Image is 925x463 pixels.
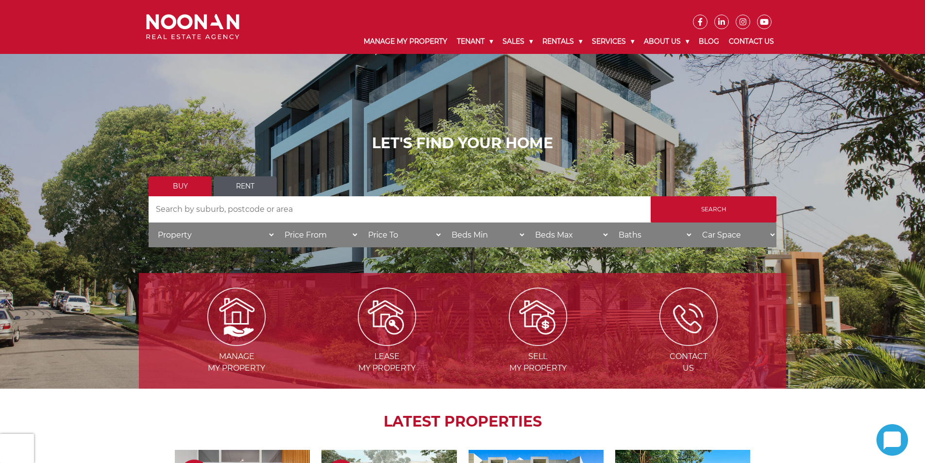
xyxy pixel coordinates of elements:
[313,351,461,374] span: Lease my Property
[498,29,538,54] a: Sales
[587,29,639,54] a: Services
[162,311,311,373] a: Managemy Property
[538,29,587,54] a: Rentals
[464,311,612,373] a: Sellmy Property
[359,29,452,54] a: Manage My Property
[214,176,277,196] a: Rent
[149,135,776,152] h1: LET'S FIND YOUR HOME
[149,196,651,223] input: Search by suburb, postcode or area
[694,29,724,54] a: Blog
[724,29,779,54] a: Contact Us
[162,351,311,374] span: Manage my Property
[146,14,239,40] img: Noonan Real Estate Agency
[651,196,776,223] input: Search
[358,288,416,346] img: Lease my property
[614,311,763,373] a: ContactUs
[149,176,212,196] a: Buy
[464,351,612,374] span: Sell my Property
[163,413,762,430] h2: LATEST PROPERTIES
[659,288,718,346] img: ICONS
[639,29,694,54] a: About Us
[207,288,266,346] img: Manage my Property
[313,311,461,373] a: Leasemy Property
[452,29,498,54] a: Tenant
[509,288,567,346] img: Sell my property
[614,351,763,374] span: Contact Us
